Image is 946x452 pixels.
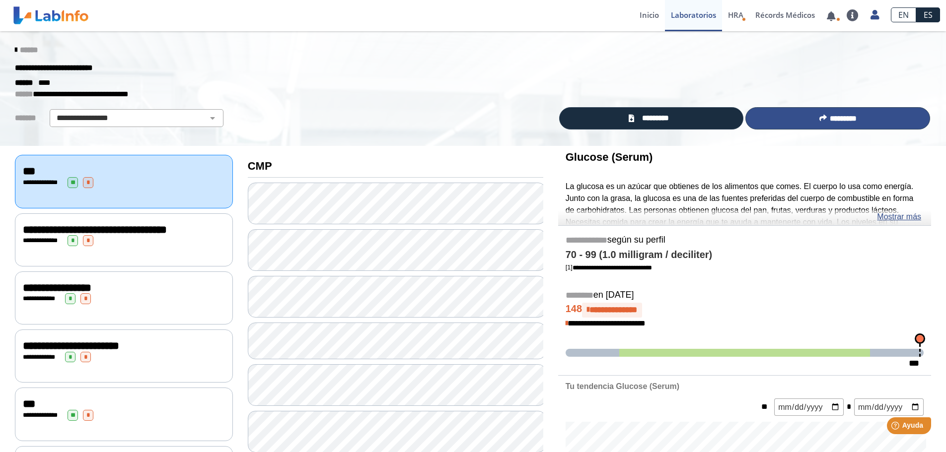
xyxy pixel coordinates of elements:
[566,303,924,318] h4: 148
[854,398,924,416] input: mm/dd/yyyy
[248,160,272,172] b: CMP
[566,181,924,252] p: La glucosa es un azúcar que obtienes de los alimentos que comes. El cuerpo lo usa como energía. J...
[891,7,916,22] a: EN
[566,290,924,301] h5: en [DATE]
[858,413,935,441] iframe: Help widget launcher
[566,235,924,246] h5: según su perfil
[566,382,679,390] b: Tu tendencia Glucose (Serum)
[916,7,940,22] a: ES
[566,263,652,271] a: [1]
[566,249,924,261] h4: 70 - 99 (1.0 milligram / deciliter)
[877,211,921,223] a: Mostrar más
[566,151,653,163] b: Glucose (Serum)
[774,398,844,416] input: mm/dd/yyyy
[728,10,743,20] span: HRA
